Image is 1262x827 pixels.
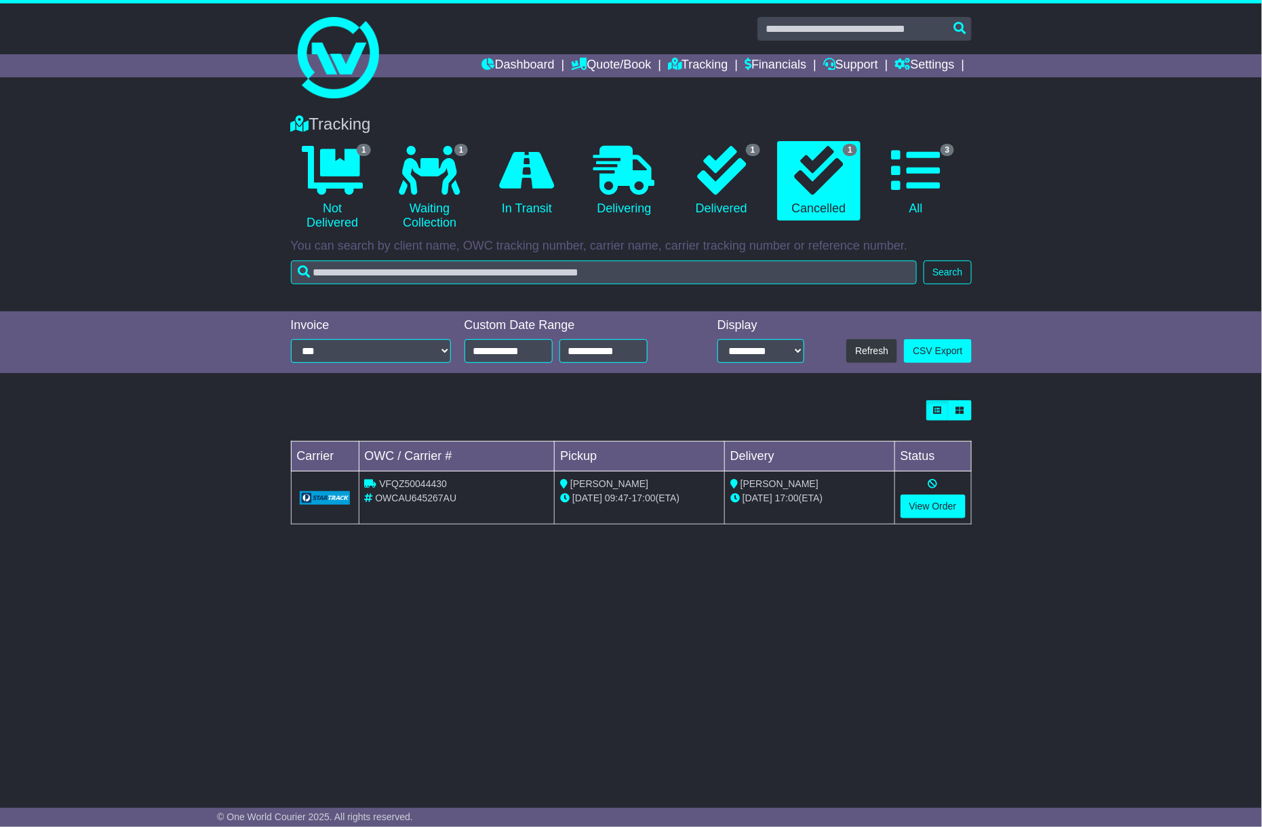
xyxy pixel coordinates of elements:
a: View Order [901,495,966,518]
div: (ETA) [730,491,889,505]
a: Financials [745,54,806,77]
a: 1 Delivered [679,141,763,221]
span: VFQZ50044430 [379,478,447,489]
a: CSV Export [904,339,971,363]
td: Delivery [724,442,894,472]
span: 1 [357,144,371,156]
span: 1 [454,144,469,156]
a: 3 All [874,141,958,221]
button: Refresh [846,339,897,363]
span: [DATE] [572,493,602,503]
span: [PERSON_NAME] [570,478,648,489]
a: Tracking [668,54,728,77]
a: Settings [895,54,955,77]
div: - (ETA) [560,491,719,505]
td: OWC / Carrier # [359,442,555,472]
div: Display [717,318,805,333]
td: Status [894,442,971,472]
a: Delivering [583,141,666,221]
span: 3 [941,144,955,156]
a: In Transit [485,141,568,221]
div: Custom Date Range [465,318,682,333]
span: 09:47 [605,493,629,503]
span: [DATE] [743,493,772,503]
div: Invoice [291,318,451,333]
span: 17:00 [632,493,656,503]
a: 1 Not Delivered [291,141,374,235]
span: 1 [843,144,857,156]
span: OWCAU645267AU [375,493,456,503]
a: Quote/Book [571,54,651,77]
a: Support [823,54,878,77]
a: Dashboard [482,54,555,77]
img: GetCarrierServiceLogo [300,491,351,505]
p: You can search by client name, OWC tracking number, carrier name, carrier tracking number or refe... [291,239,972,254]
a: 1 Cancelled [777,141,861,221]
a: 1 Waiting Collection [388,141,471,235]
button: Search [924,261,971,284]
td: Pickup [555,442,725,472]
div: Tracking [284,115,979,134]
td: Carrier [291,442,359,472]
span: [PERSON_NAME] [741,478,819,489]
span: 1 [746,144,760,156]
span: © One World Courier 2025. All rights reserved. [217,811,413,822]
span: 17:00 [775,493,799,503]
